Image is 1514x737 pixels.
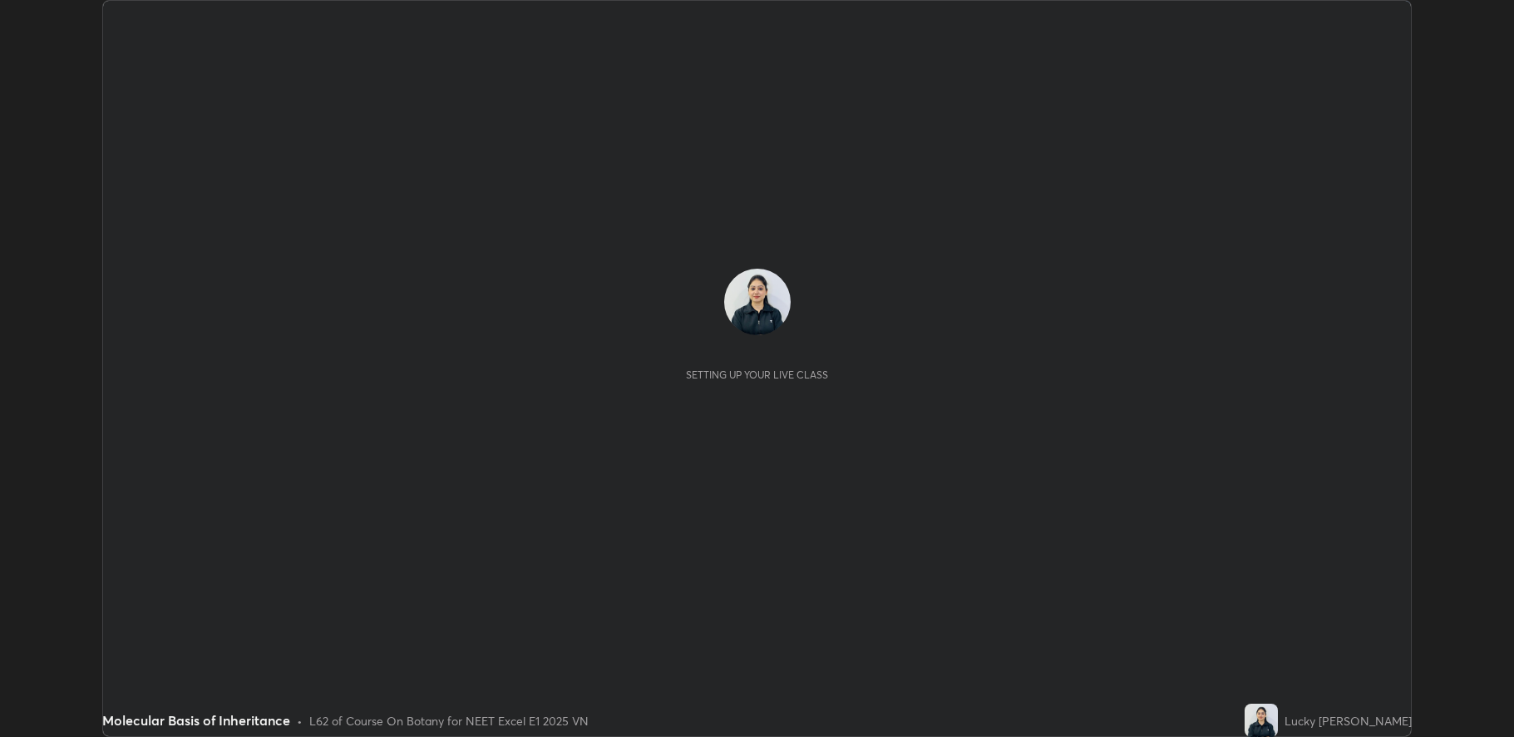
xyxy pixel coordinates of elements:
[102,710,290,730] div: Molecular Basis of Inheritance
[297,712,303,730] div: •
[1285,712,1412,730] div: Lucky [PERSON_NAME]
[309,712,589,730] div: L62 of Course On Botany for NEET Excel E1 2025 VN
[686,368,828,381] div: Setting up your live class
[1245,704,1278,737] img: ac32ed79869041e68d2c152ee794592b.jpg
[724,269,791,335] img: ac32ed79869041e68d2c152ee794592b.jpg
